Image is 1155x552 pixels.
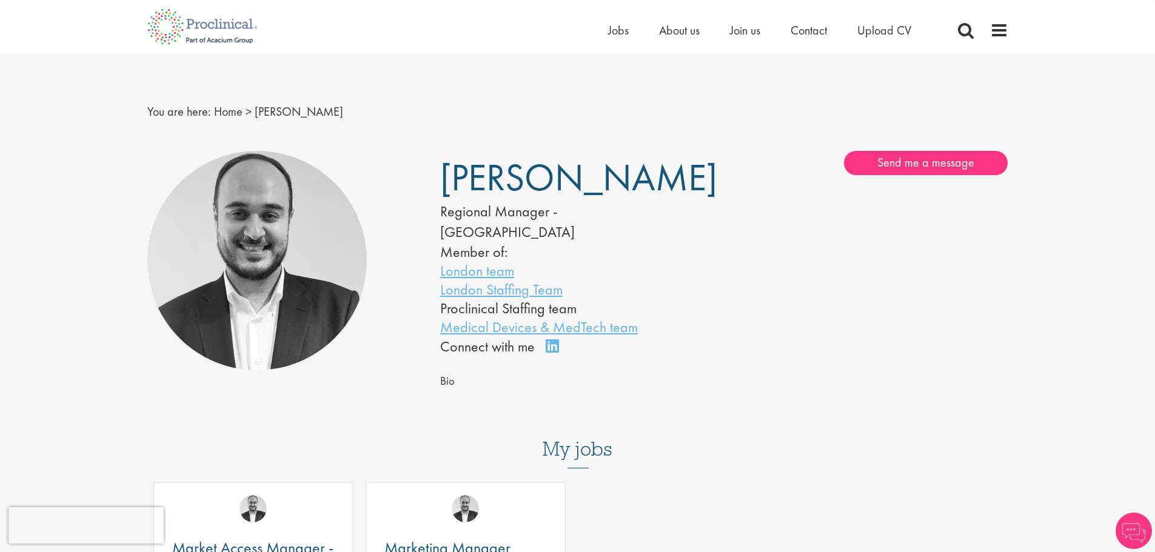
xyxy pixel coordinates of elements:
[147,439,1008,459] h3: My jobs
[440,201,688,243] div: Regional Manager - [GEOGRAPHIC_DATA]
[659,22,700,38] a: About us
[147,104,211,119] span: You are here:
[791,22,827,38] a: Contact
[844,151,1008,175] a: Send me a message
[730,22,760,38] a: Join us
[255,104,343,119] span: [PERSON_NAME]
[608,22,629,38] a: Jobs
[440,374,455,388] span: Bio
[440,318,638,336] a: Medical Devices & MedTech team
[147,151,367,371] img: Aitor Melia
[452,495,479,522] img: Aitor Melia
[440,261,514,280] a: London team
[214,104,243,119] a: breadcrumb link
[440,280,563,299] a: London Staffing Team
[239,495,267,522] img: Aitor Melia
[1116,513,1152,549] img: Chatbot
[440,153,717,202] span: [PERSON_NAME]
[246,104,252,119] span: >
[857,22,911,38] a: Upload CV
[8,507,164,544] iframe: reCAPTCHA
[440,242,507,261] label: Member of:
[440,299,688,318] li: Proclinical Staffing team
